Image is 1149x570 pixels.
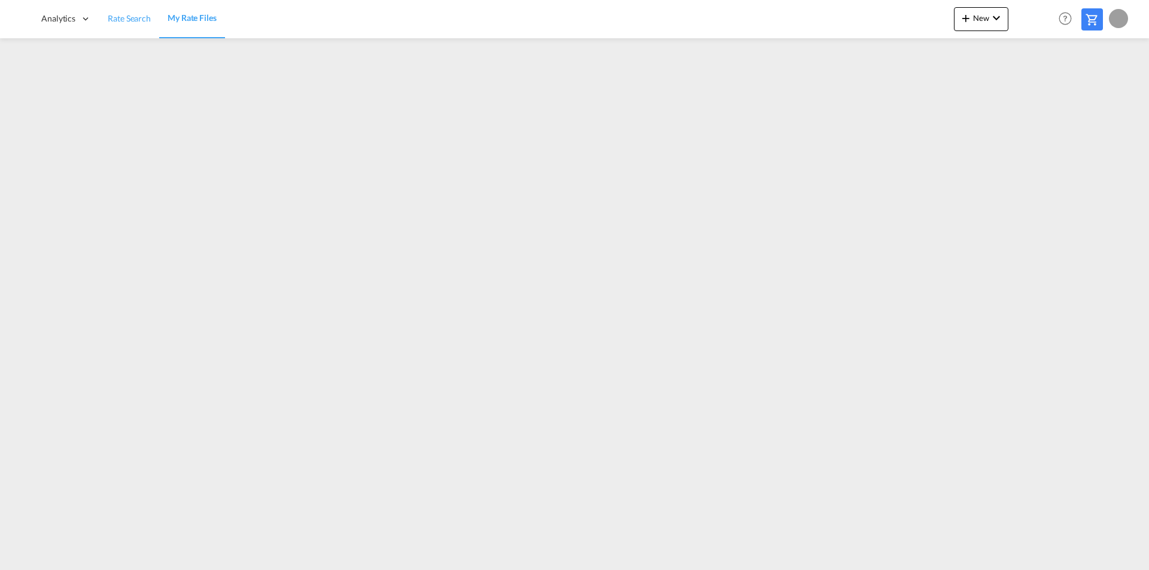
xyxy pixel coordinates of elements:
md-icon: icon-plus 400-fg [959,11,973,25]
span: My Rate Files [168,13,217,23]
md-icon: icon-chevron-down [989,11,1004,25]
div: Help [1055,8,1081,30]
span: Analytics [41,13,75,25]
button: icon-plus 400-fgNewicon-chevron-down [954,7,1008,31]
span: New [959,13,1004,23]
span: Help [1055,8,1075,29]
span: Rate Search [108,13,151,23]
